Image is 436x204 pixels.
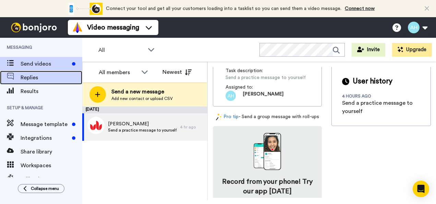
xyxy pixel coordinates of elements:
[213,113,322,121] div: - Send a group message with roll-ups
[226,67,274,74] span: Task description :
[226,74,306,81] span: Send a practice message to yourself
[99,68,138,77] div: All members
[21,60,69,68] span: Send videos
[226,91,236,101] img: e30162cd-3187-42fb-b833-6d8219145dfe.png
[87,117,105,134] img: d72a8eb7-0bc7-45cc-aa2c-2be29c9304d6.png
[21,87,82,95] span: Results
[21,148,82,156] span: Share library
[87,23,139,32] span: Video messaging
[342,99,420,115] div: Send a practice message to yourself
[342,93,387,99] div: 4 hours ago
[108,121,177,127] span: [PERSON_NAME]
[345,6,375,11] a: Connect now
[111,96,173,101] span: Add new contact or upload CSV
[72,22,83,33] img: vm-color.svg
[21,134,69,142] span: Integrations
[392,43,432,57] button: Upgrade
[82,106,207,113] div: [DATE]
[243,91,283,101] span: [PERSON_NAME]
[226,84,274,91] span: Assigned to:
[21,120,69,128] span: Message template
[254,133,281,170] img: download
[157,65,197,79] button: Newest
[8,23,60,32] img: bj-logo-header-white.svg
[220,177,315,196] h4: Record from your phone! Try our app [DATE]
[353,76,392,87] span: User history
[21,175,82,183] span: Fallbacks
[108,127,177,133] span: Send a practice message to yourself
[106,6,341,11] span: Connect your tool and get all your customers loading into a tasklist so you can send them a video...
[216,113,239,121] a: Pro tip
[413,181,429,197] div: Open Intercom Messenger
[216,113,222,121] img: magic-wand.svg
[352,43,385,57] button: Invite
[18,184,64,193] button: Collapse menu
[180,124,204,130] div: 4 hr ago
[111,88,173,96] span: Send a new message
[21,73,82,82] span: Replies
[65,3,102,15] div: animation
[31,186,59,191] span: Collapse menu
[98,46,144,54] span: All
[21,161,82,170] span: Workspaces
